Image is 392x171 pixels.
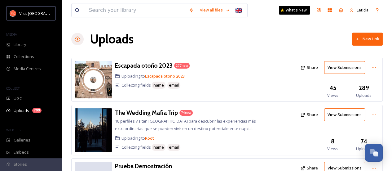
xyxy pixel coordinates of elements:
[327,146,338,152] span: Views
[324,108,368,121] a: View Submissions
[365,144,383,162] button: Open Chat
[90,30,134,48] a: Uploads
[75,61,112,98] img: tomcomvideo%2540gmail.com-REEL%2520VALENCIA%2520COMPLETO.jpg
[233,5,244,16] div: 🇬🇧
[32,108,42,113] div: 799
[153,144,164,150] span: name
[331,137,335,146] h3: 8
[14,137,30,143] span: Galleries
[346,4,372,16] a: Leticia
[356,92,372,98] span: Uploads
[121,73,185,79] span: Uploading to
[327,92,338,98] span: Views
[6,32,17,37] span: MEDIA
[115,118,256,131] span: 18 perfiles visitan [GEOGRAPHIC_DATA] para descubrir las experiencias más extraordinarias que se ...
[324,108,365,121] button: View Submissions
[14,66,41,72] span: Media Centres
[115,109,178,116] h3: The Wedding Mafia Trip
[297,109,321,121] button: Share
[10,10,16,16] img: download.png
[361,137,367,146] h3: 74
[115,108,178,117] a: The Wedding Mafia Trip
[6,86,20,91] span: COLLECT
[357,7,368,13] span: Leticia
[115,162,172,171] a: Prueba Demostración
[356,146,372,152] span: Uploads
[14,161,27,167] span: Stories
[14,108,29,114] span: Uploads
[6,128,20,132] span: WIDGETS
[153,82,164,88] span: name
[179,110,193,116] div: 74 new
[121,144,151,150] span: Collecting fields
[115,162,172,170] h3: Prueba Demostración
[145,135,154,141] a: Root
[197,4,233,16] a: View all files
[115,61,173,70] a: Escapada otoño 2023
[324,61,365,74] button: View Submissions
[14,42,26,47] span: Library
[359,83,369,92] h3: 289
[329,83,336,92] h3: 45
[352,33,383,45] button: New Link
[174,63,190,69] div: 277 new
[279,6,310,15] a: What's New
[14,149,29,155] span: Embeds
[121,135,154,141] span: Uploading to
[14,96,22,101] span: UGC
[169,144,179,150] span: email
[86,3,186,17] input: Search your library
[19,10,67,16] span: Visit [GEOGRAPHIC_DATA]
[145,73,185,79] a: Escapada otoño 2023
[324,61,368,74] a: View Submissions
[14,54,34,60] span: Collections
[121,82,151,88] span: Collecting fields
[75,108,112,152] img: -TWMT%2520Foto%2520Kiwo%2520Estudio%2520%282%29.jpg
[115,62,173,69] h3: Escapada otoño 2023
[297,61,321,74] button: Share
[169,82,179,88] span: email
